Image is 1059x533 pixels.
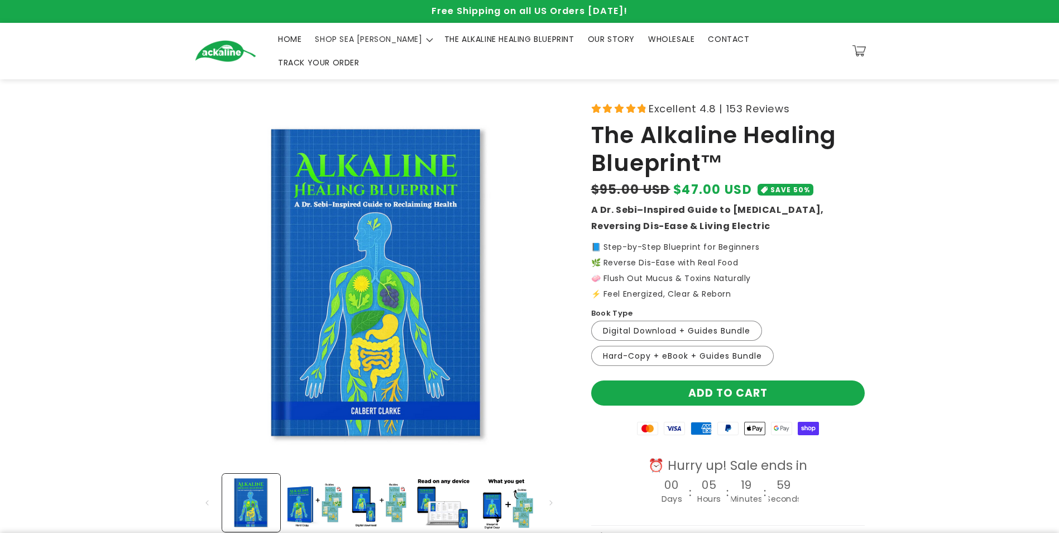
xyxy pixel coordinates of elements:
[591,346,774,366] label: Hard-Copy + eBook + Guides Bundle
[591,308,633,319] label: Book Type
[730,491,763,507] div: Minutes
[741,479,751,491] h4: 19
[271,27,308,51] a: HOME
[688,481,692,505] div: :
[701,27,756,51] a: CONTACT
[588,34,635,44] span: OUR STORY
[438,27,581,51] a: THE ALKALINE HEALING BLUEPRINT
[591,243,865,298] p: 📘 Step-by-Step Blueprint for Beginners 🌿 Reverse Dis-Ease with Real Food 🧼 Flush Out Mucus & Toxi...
[763,481,767,505] div: :
[641,27,701,51] a: WHOLESALE
[308,27,437,51] summary: SHOP SEA [PERSON_NAME]
[349,474,408,532] button: Load image 3 in gallery view
[414,474,472,532] button: Load image 4 in gallery view
[286,474,344,532] button: Load image 2 in gallery view
[278,58,360,68] span: TRACK YOUR ORDER
[664,479,679,491] h4: 00
[629,458,827,474] div: ⏰ Hurry up! Sale ends in
[591,203,824,232] strong: A Dr. Sebi–Inspired Guide to [MEDICAL_DATA], Reversing Dis-Ease & Living Electric
[591,121,865,178] h1: The Alkaline Healing Blueprint™
[195,40,256,62] img: Ackaline
[591,380,865,406] button: Add to cart
[697,491,721,507] div: Hours
[278,34,301,44] span: HOME
[222,474,280,532] button: Load image 1 in gallery view
[444,34,574,44] span: THE ALKALINE HEALING BLUEPRINT
[708,34,749,44] span: CONTACT
[432,4,627,17] span: Free Shipping on all US Orders [DATE]!
[539,491,563,515] button: Slide right
[777,479,791,491] h4: 59
[315,34,422,44] span: SHOP SEA [PERSON_NAME]
[702,479,716,491] h4: 05
[648,34,694,44] span: WHOLESALE
[649,99,789,118] span: Excellent 4.8 | 153 Reviews
[766,491,802,507] div: Seconds
[477,474,535,532] button: Load image 5 in gallery view
[271,51,366,74] a: TRACK YOUR ORDER
[591,321,762,341] label: Digital Download + Guides Bundle
[726,481,730,505] div: :
[581,27,641,51] a: OUR STORY
[195,491,219,515] button: Slide left
[591,180,670,199] s: $95.00 USD
[770,184,810,196] span: SAVE 50%
[673,180,752,199] span: $47.00 USD
[661,491,682,507] div: Days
